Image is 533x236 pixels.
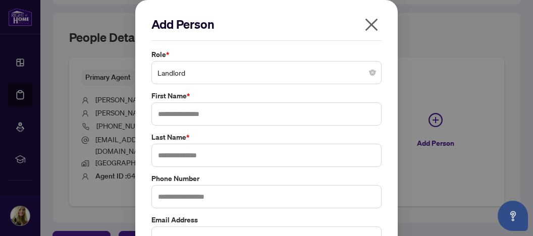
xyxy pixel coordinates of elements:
[363,17,380,33] span: close
[151,49,382,60] label: Role
[151,90,382,101] label: First Name
[157,63,376,82] span: Landlord
[151,16,382,32] h2: Add Person
[498,201,528,231] button: Open asap
[151,173,382,184] label: Phone Number
[151,132,382,143] label: Last Name
[151,214,382,225] label: Email Address
[369,70,376,76] span: close-circle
